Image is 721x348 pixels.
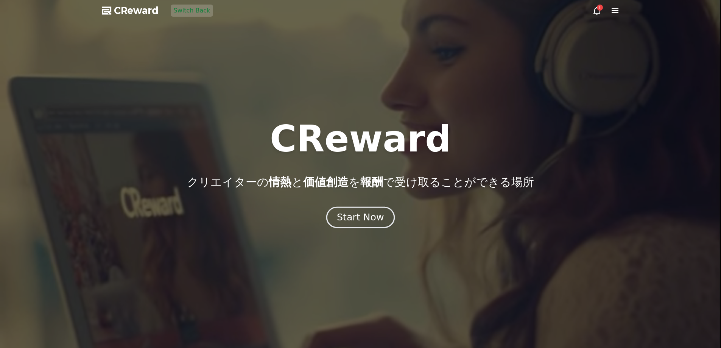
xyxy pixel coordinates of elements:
[328,215,393,222] a: Start Now
[337,211,384,224] div: Start Now
[592,6,601,15] a: 1
[269,175,291,189] span: 情熱
[360,175,383,189] span: 報酬
[597,5,603,11] div: 1
[114,5,159,17] span: CReward
[270,121,451,157] h1: CReward
[102,5,159,17] a: CReward
[326,206,395,228] button: Start Now
[303,175,349,189] span: 価値創造
[171,5,213,17] button: Switch Back
[187,175,534,189] p: クリエイターの と を で受け取ることができる場所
